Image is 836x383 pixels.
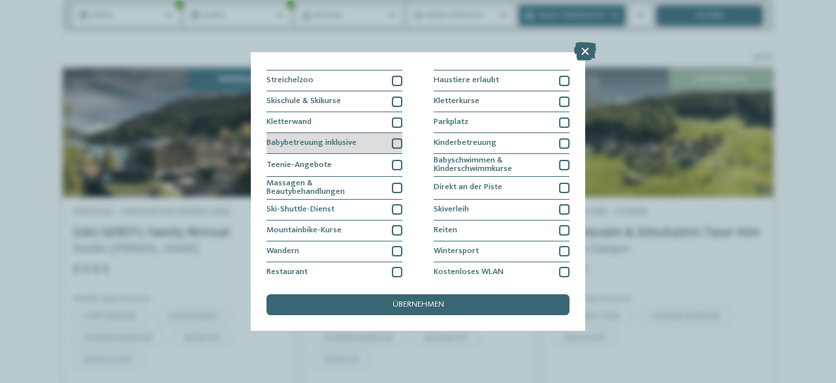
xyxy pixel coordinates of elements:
[266,161,332,170] span: Teenie-Angebote
[266,139,357,147] span: Babybetreuung inklusive
[266,247,299,256] span: Wandern
[434,118,468,127] span: Parkplatz
[434,139,496,147] span: Kinderbetreuung
[434,268,504,277] span: Kostenloses WLAN
[393,301,444,309] span: übernehmen
[266,226,342,235] span: Mountainbike-Kurse
[266,206,334,214] span: Ski-Shuttle-Dienst
[434,76,499,85] span: Haustiere erlaubt
[434,183,502,192] span: Direkt an der Piste
[434,226,457,235] span: Reiten
[266,118,312,127] span: Kletterwand
[434,247,479,256] span: Wintersport
[266,268,308,277] span: Restaurant
[434,97,479,106] span: Kletterkurse
[266,76,313,85] span: Streichelzoo
[266,97,341,106] span: Skischule & Skikurse
[434,157,551,174] span: Babyschwimmen & Kinderschwimmkurse
[434,206,469,214] span: Skiverleih
[266,179,384,196] span: Massagen & Beautybehandlungen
